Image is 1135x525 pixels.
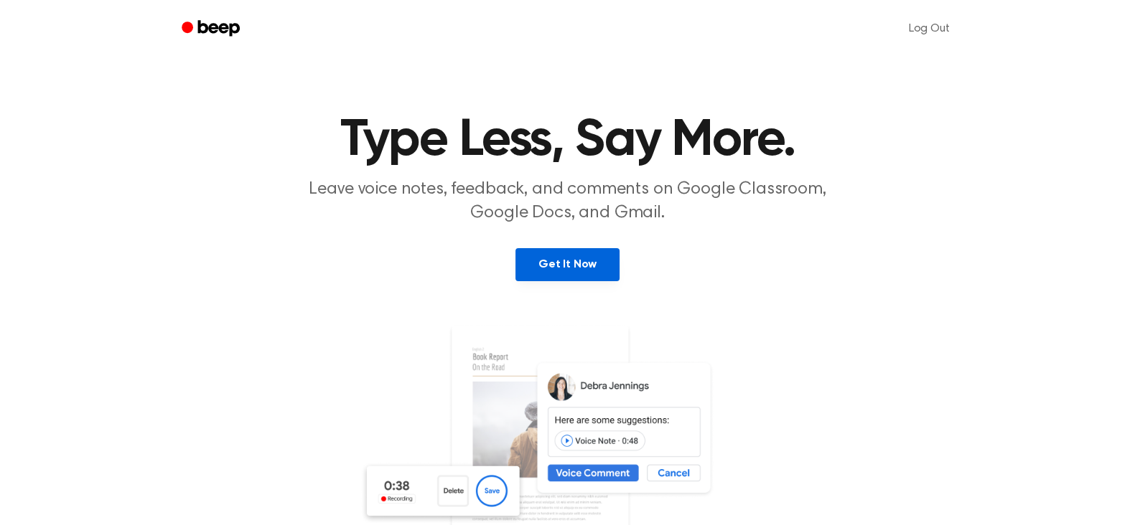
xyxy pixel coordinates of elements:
p: Leave voice notes, feedback, and comments on Google Classroom, Google Docs, and Gmail. [292,178,844,225]
h1: Type Less, Say More. [200,115,935,166]
a: Beep [172,15,253,43]
a: Get It Now [515,248,620,281]
a: Log Out [895,11,964,46]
